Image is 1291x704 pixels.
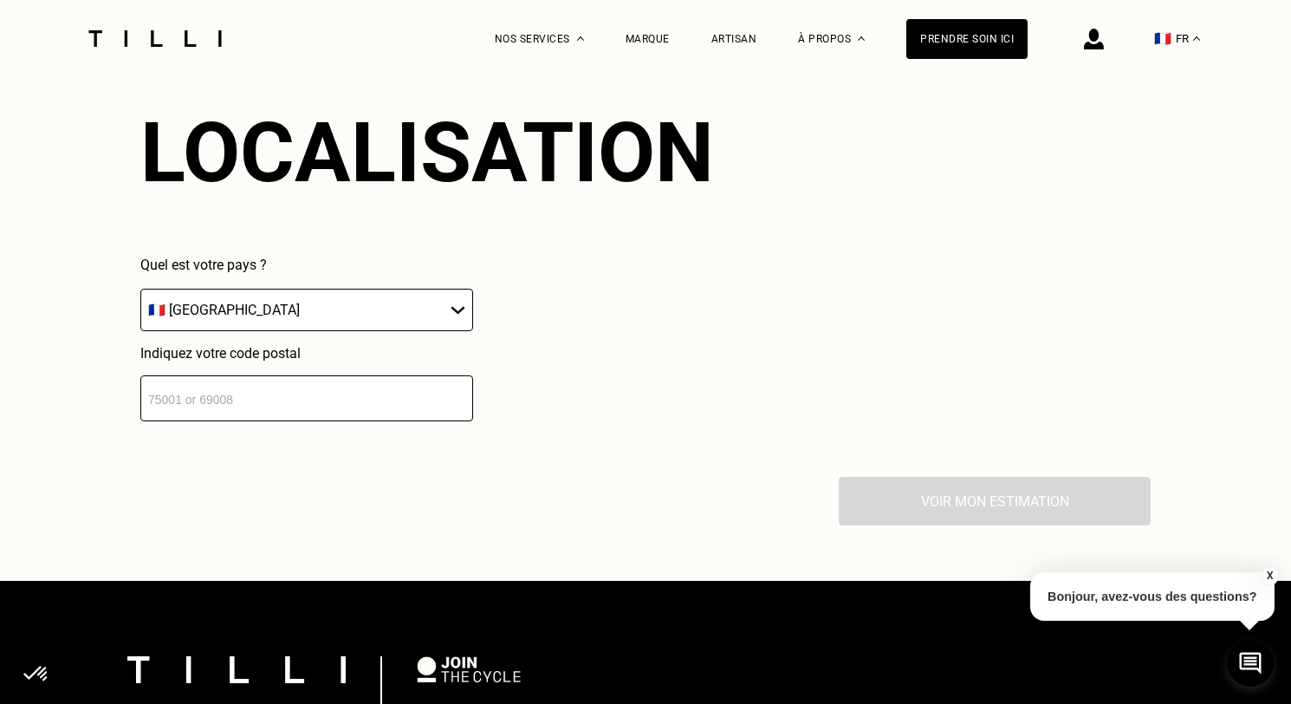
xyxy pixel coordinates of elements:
span: 🇫🇷 [1154,30,1171,47]
input: 75001 or 69008 [140,375,473,421]
img: logo Join The Cycle [417,656,521,682]
a: Marque [626,33,670,45]
img: menu déroulant [1193,36,1200,41]
button: X [1261,566,1278,585]
a: Artisan [711,33,757,45]
img: Menu déroulant à propos [858,36,865,41]
p: Indiquez votre code postal [140,345,473,362]
a: Prendre soin ici [906,19,1028,59]
img: Logo du service de couturière Tilli [82,30,228,47]
p: Bonjour, avez-vous des questions? [1030,572,1275,621]
img: logo Tilli [127,656,346,683]
img: icône connexion [1084,29,1104,49]
img: Menu déroulant [577,36,584,41]
div: Localisation [140,104,714,201]
p: Quel est votre pays ? [140,257,473,273]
